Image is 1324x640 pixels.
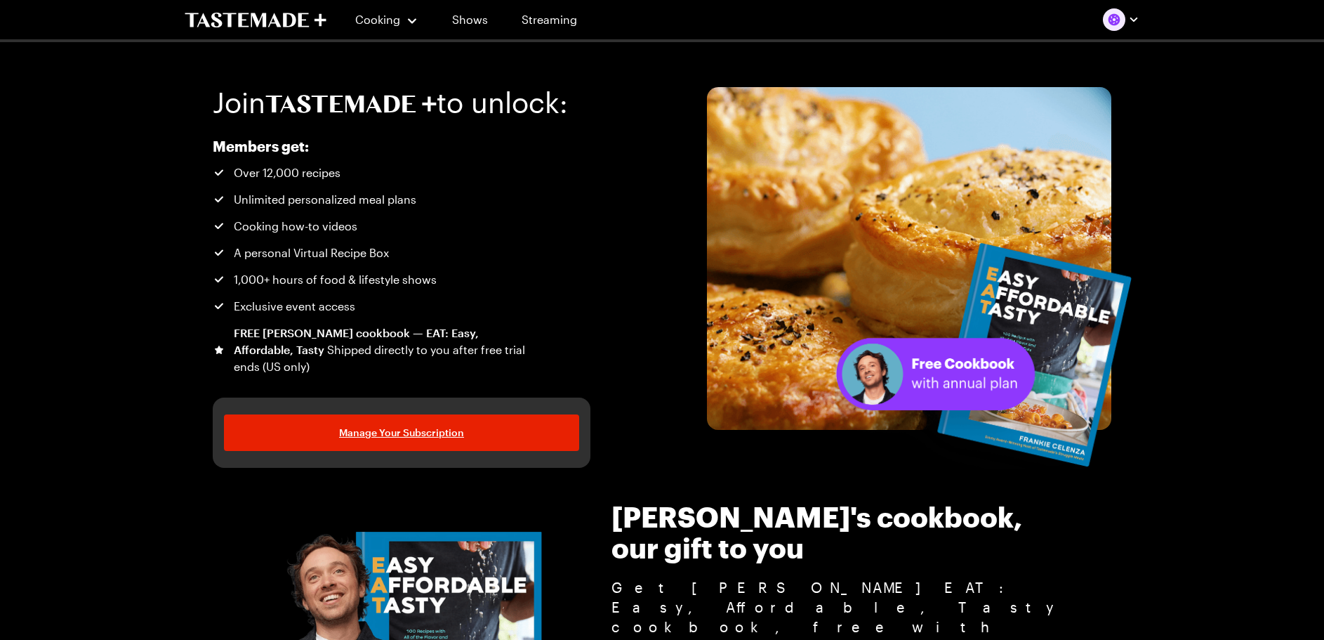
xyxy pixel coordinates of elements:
[339,426,464,440] span: Manage Your Subscription
[213,87,568,118] h1: Join to unlock:
[213,164,527,375] ul: Tastemade+ Annual subscription benefits
[234,164,340,181] span: Over 12,000 recipes
[234,298,355,315] span: Exclusive event access
[1103,8,1125,31] img: Profile picture
[234,191,416,208] span: Unlimited personalized meal plans
[224,414,579,451] a: Manage Your Subscription
[234,271,437,288] span: 1,000+ hours of food & lifestyle shows
[355,3,418,37] button: Cooking
[234,244,389,261] span: A personal Virtual Recipe Box
[611,502,1075,563] h3: [PERSON_NAME]'s cookbook, our gift to you
[234,325,527,375] div: FREE [PERSON_NAME] cookbook — EAT: Easy, Affordable, Tasty
[213,138,527,155] h2: Members get:
[1103,8,1139,31] button: Profile picture
[234,218,357,235] span: Cooking how-to videos
[234,343,525,373] span: Shipped directly to you after free trial ends (US only)
[355,13,400,26] span: Cooking
[185,12,326,28] a: To Tastemade Home Page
